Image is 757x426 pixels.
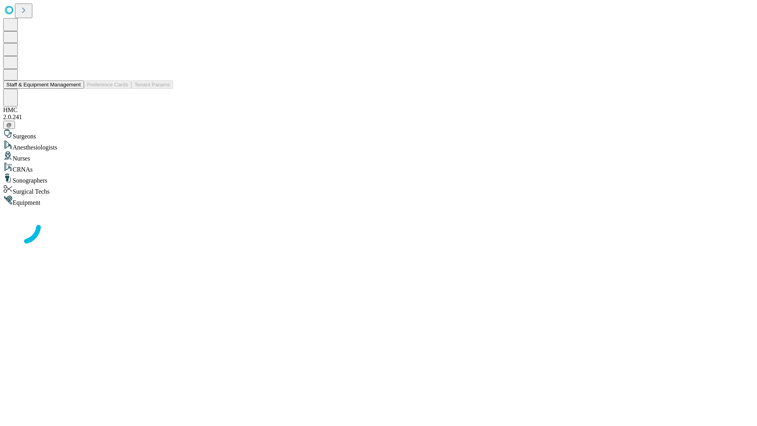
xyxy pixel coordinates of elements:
[84,80,131,89] button: Preference Cards
[3,114,754,121] div: 2.0.241
[3,195,754,206] div: Equipment
[3,173,754,184] div: Sonographers
[3,121,15,129] button: @
[3,162,754,173] div: CRNAs
[3,140,754,151] div: Anesthesiologists
[131,80,173,89] button: Tenant Params
[3,151,754,162] div: Nurses
[3,184,754,195] div: Surgical Techs
[3,80,84,89] button: Staff & Equipment Management
[6,122,12,128] span: @
[3,129,754,140] div: Surgeons
[3,106,754,114] div: HMC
